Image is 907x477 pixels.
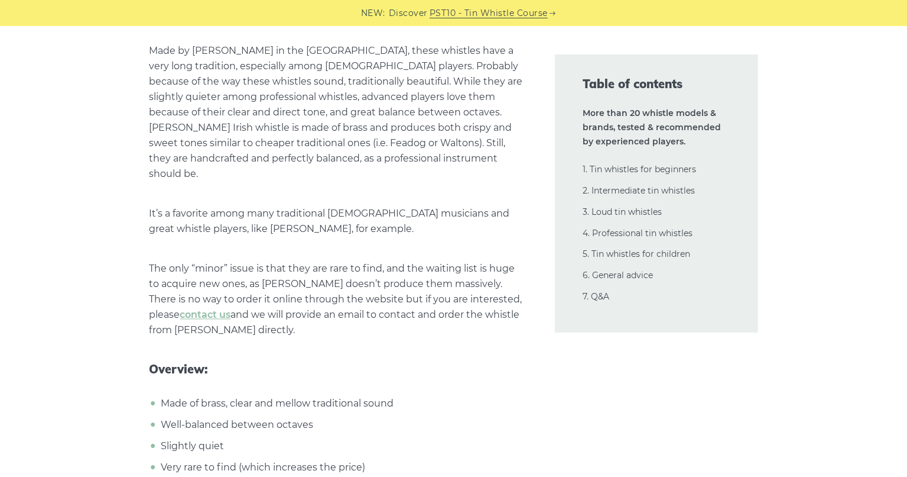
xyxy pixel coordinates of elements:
a: 6. General advice [583,270,654,281]
a: 7. Q&A [583,291,610,302]
span: Table of contents [583,76,730,92]
li: Very rare to find (which increases the price) [158,460,526,475]
a: 5. Tin whistles for children [583,249,691,259]
strong: More than 20 whistle models & brands, tested & recommended by experienced players. [583,108,721,147]
a: 2. Intermediate tin whistles [583,185,695,196]
span: Overview: [149,362,526,376]
p: The only “minor” issue is that they are rare to find, and the waiting list is huge to acquire new... [149,261,526,338]
a: 1. Tin whistles for beginners [583,164,697,175]
li: Well-balanced between octaves [158,417,526,433]
li: Made of brass, clear and mellow traditional sound [158,396,526,411]
p: Made by [PERSON_NAME] in the [GEOGRAPHIC_DATA], these whistles have a very long tradition, especi... [149,43,526,182]
span: NEW: [361,7,385,20]
p: It’s a favorite among many traditional [DEMOGRAPHIC_DATA] musicians and great whistle players, li... [149,206,526,237]
a: PST10 - Tin Whistle Course [430,7,548,20]
a: 4. Professional tin whistles [583,228,693,238]
a: 3. Loud tin whistles [583,207,662,217]
li: Slightly quiet [158,439,526,454]
a: contact us [180,309,231,320]
span: Discover [389,7,428,20]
